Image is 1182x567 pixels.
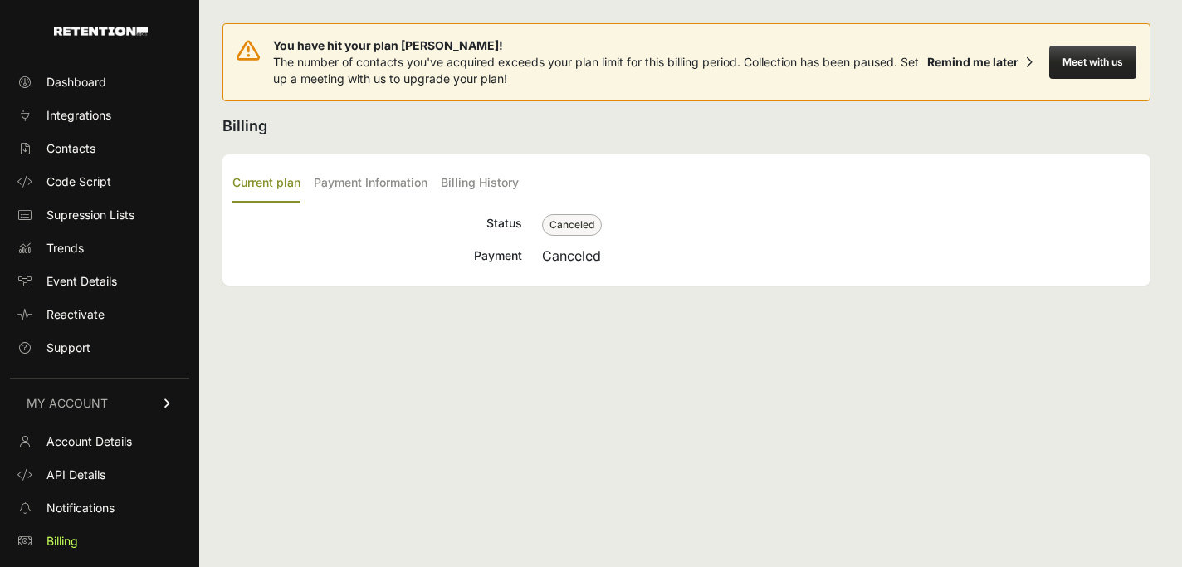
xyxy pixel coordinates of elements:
a: Contacts [10,135,189,162]
span: MY ACCOUNT [27,395,108,412]
a: Event Details [10,268,189,295]
a: Support [10,335,189,361]
a: API Details [10,462,189,488]
h2: Billing [222,115,1150,138]
a: Billing [10,528,189,555]
a: Notifications [10,495,189,521]
div: Remind me later [927,54,1018,71]
a: Integrations [10,102,189,129]
label: Payment Information [314,164,427,203]
div: Payment [232,246,522,266]
a: Account Details [10,428,189,455]
span: Integrations [46,107,111,124]
span: The number of contacts you've acquired exceeds your plan limit for this billing period. Collectio... [273,55,919,86]
span: Reactivate [46,306,105,323]
span: Code Script [46,174,111,190]
span: Trends [46,240,84,257]
button: Remind me later [921,47,1039,77]
div: Canceled [542,246,1140,266]
label: Billing History [441,164,519,203]
span: Account Details [46,433,132,450]
img: Retention.com [54,27,148,36]
a: Supression Lists [10,202,189,228]
span: Billing [46,533,78,550]
span: Event Details [46,273,117,290]
label: Current plan [232,164,300,203]
div: Status [232,213,522,236]
span: Notifications [46,500,115,516]
a: Reactivate [10,301,189,328]
button: Meet with us [1049,46,1136,79]
a: Trends [10,235,189,262]
span: Contacts [46,140,95,157]
span: Supression Lists [46,207,134,223]
a: MY ACCOUNT [10,378,189,428]
a: Code Script [10,169,189,195]
span: Support [46,340,90,356]
span: Canceled [542,214,602,236]
span: API Details [46,467,105,483]
a: Dashboard [10,69,189,95]
span: Dashboard [46,74,106,90]
span: You have hit your plan [PERSON_NAME]! [273,37,921,54]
